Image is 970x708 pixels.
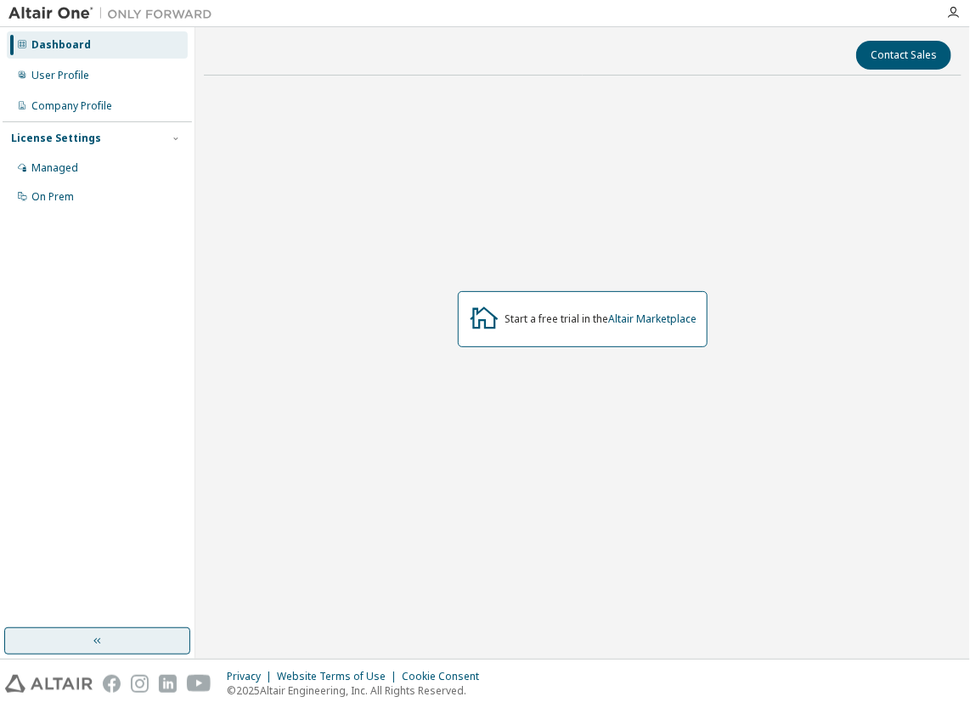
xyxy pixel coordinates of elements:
[5,675,93,693] img: altair_logo.svg
[31,99,112,113] div: Company Profile
[131,675,149,693] img: instagram.svg
[31,190,74,204] div: On Prem
[402,670,489,683] div: Cookie Consent
[505,312,696,326] div: Start a free trial in the
[103,675,121,693] img: facebook.svg
[31,161,78,175] div: Managed
[856,41,951,70] button: Contact Sales
[8,5,221,22] img: Altair One
[31,69,89,82] div: User Profile
[187,675,211,693] img: youtube.svg
[11,132,101,145] div: License Settings
[31,38,91,52] div: Dashboard
[159,675,177,693] img: linkedin.svg
[227,683,489,698] p: © 2025 Altair Engineering, Inc. All Rights Reserved.
[277,670,402,683] div: Website Terms of Use
[227,670,277,683] div: Privacy
[608,312,696,326] a: Altair Marketplace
